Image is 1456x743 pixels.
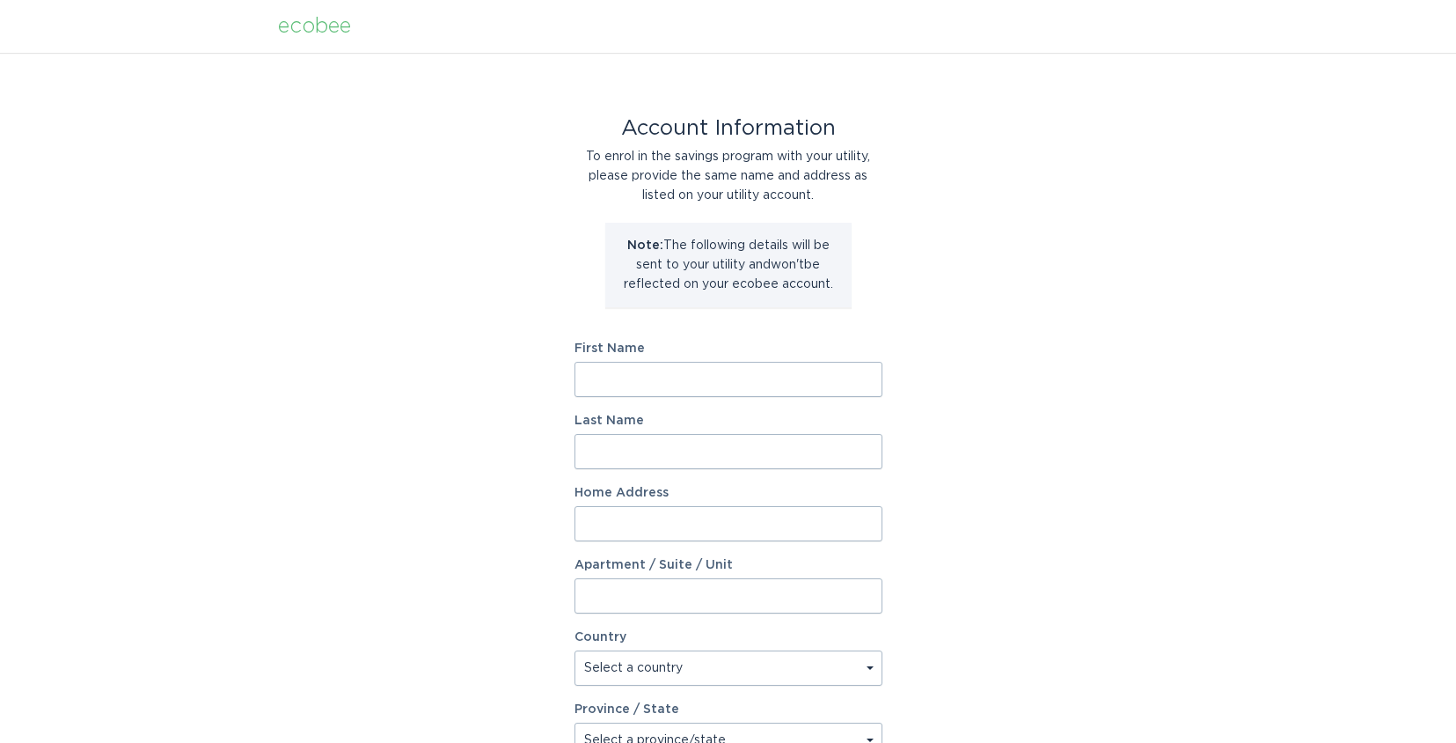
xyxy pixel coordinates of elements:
[574,342,882,355] label: First Name
[574,703,679,716] label: Province / State
[278,17,351,36] div: ecobee
[618,236,838,294] p: The following details will be sent to your utility and won't be reflected on your ecobee account.
[574,415,882,427] label: Last Name
[574,487,882,499] label: Home Address
[574,559,882,571] label: Apartment / Suite / Unit
[574,631,626,644] label: Country
[627,239,663,252] strong: Note:
[574,147,882,205] div: To enrol in the savings program with your utility, please provide the same name and address as li...
[574,119,882,138] div: Account Information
